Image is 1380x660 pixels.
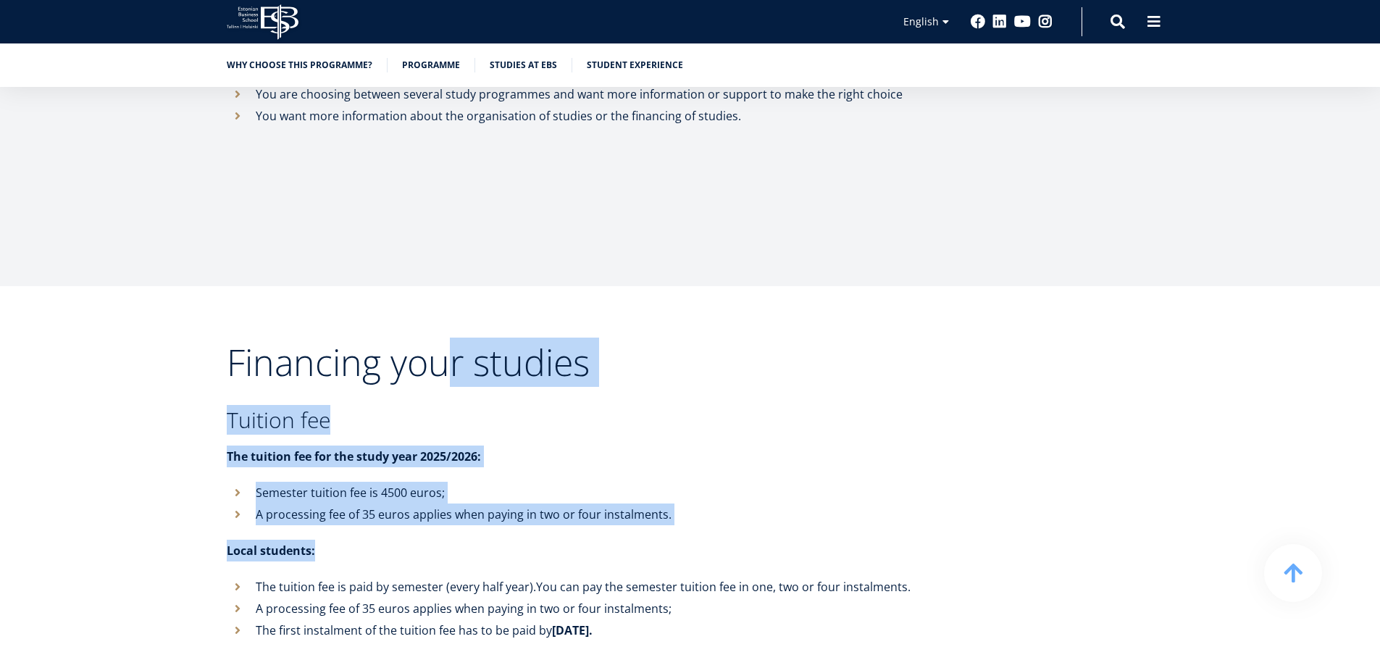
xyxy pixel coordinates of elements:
a: Linkedin [992,14,1007,29]
li: You want more information about the organisation of studies or the financing of studies. [227,105,915,127]
a: Student experience [587,58,683,72]
span: One-year MBA (in Estonian) [17,201,135,214]
input: Two-year MBA [4,221,13,230]
a: Youtube [1014,14,1031,29]
span: Technology Innovation MBA [17,239,139,252]
strong: Local students: [227,543,315,559]
iframe: Embedded CTA [227,163,397,206]
span: Last Name [344,1,390,14]
a: Programme [402,58,460,72]
li: A processing fee of 35 euros applies when paying in two or four instalments. [227,504,915,525]
input: One-year MBA (in Estonian) [4,202,13,212]
h2: Financing your studies [227,344,915,380]
a: Why choose this programme? [227,58,372,72]
li: The first instalment of the tuition fee has to be paid by [227,619,915,641]
strong: [DATE]. [552,622,593,638]
h3: Tuition fee [227,409,915,431]
li: The tuition fee is paid by semester (every half year). [227,576,915,598]
span: Two-year MBA [17,220,79,233]
input: Technology Innovation MBA [4,240,13,249]
a: Studies at EBS [490,58,557,72]
a: Facebook [971,14,985,29]
span: You can pay the semester tuition fee in one, two or four instalments. [536,579,911,595]
li: A processing fee of 35 euros applies when paying in two or four instalments; [227,598,915,619]
strong: The tuition fee for the study year 2025/2026: [227,448,481,464]
li: Semester tuition fee is 4500 euros; [227,482,915,504]
li: You are choosing between several study programmes and want more information or support to make th... [227,83,915,105]
a: Instagram [1038,14,1053,29]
